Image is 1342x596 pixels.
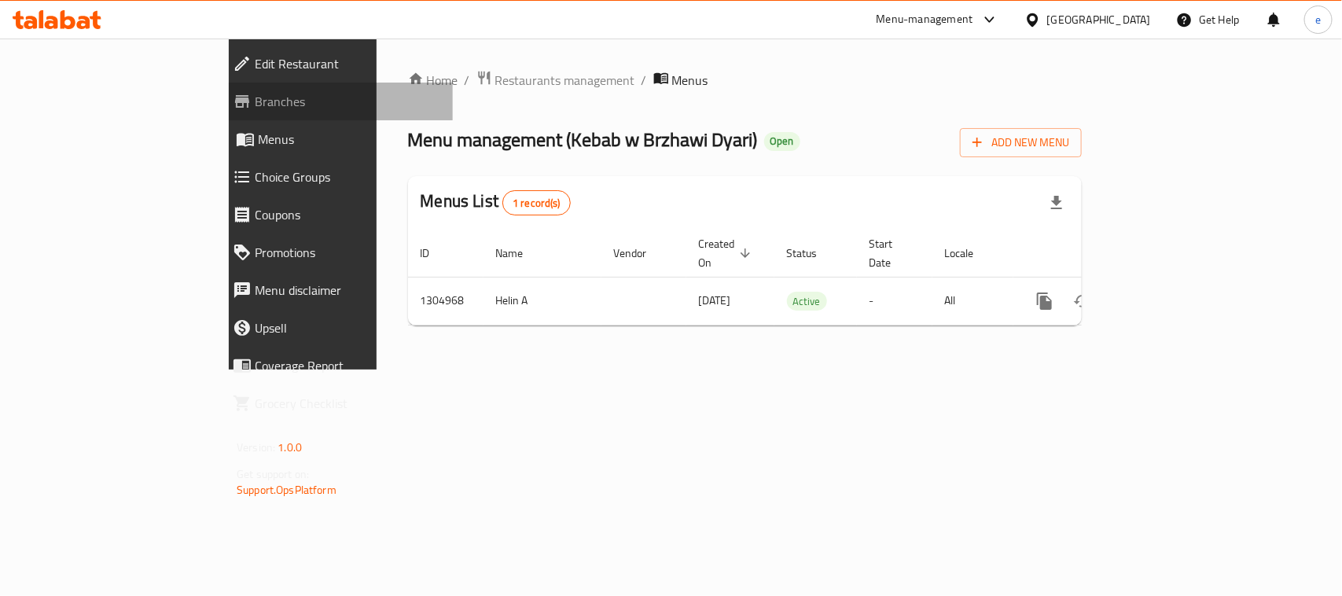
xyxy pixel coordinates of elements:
a: Choice Groups [220,158,453,196]
a: Support.OpsPlatform [237,480,336,500]
li: / [642,71,647,90]
span: Start Date [870,234,914,272]
span: Menu disclaimer [255,281,440,300]
span: Created On [699,234,756,272]
a: Promotions [220,234,453,271]
span: Open [764,134,800,148]
span: Menus [258,130,440,149]
h2: Menus List [421,189,571,215]
a: Menu disclaimer [220,271,453,309]
a: Coverage Report [220,347,453,384]
a: Restaurants management [476,70,635,90]
span: Status [787,244,838,263]
button: Change Status [1064,282,1101,320]
span: Get support on: [237,464,309,484]
span: Restaurants management [495,71,635,90]
span: 1 record(s) [503,196,570,211]
a: Coupons [220,196,453,234]
span: Coverage Report [255,356,440,375]
a: Menus [220,120,453,158]
a: Branches [220,83,453,120]
span: Menus [672,71,708,90]
td: - [857,277,932,325]
td: Helin A [483,277,601,325]
div: [GEOGRAPHIC_DATA] [1047,11,1151,28]
span: Edit Restaurant [255,54,440,73]
span: Upsell [255,318,440,337]
span: Promotions [255,243,440,262]
span: e [1315,11,1321,28]
a: Edit Restaurant [220,45,453,83]
a: Grocery Checklist [220,384,453,422]
span: Choice Groups [255,167,440,186]
div: Open [764,132,800,151]
span: Coupons [255,205,440,224]
span: Version: [237,437,275,458]
span: Branches [255,92,440,111]
span: ID [421,244,450,263]
span: [DATE] [699,290,731,311]
li: / [465,71,470,90]
nav: breadcrumb [408,70,1082,90]
span: Name [496,244,544,263]
button: more [1026,282,1064,320]
span: 1.0.0 [278,437,302,458]
th: Actions [1013,230,1189,278]
span: Add New Menu [972,133,1069,153]
td: All [932,277,1013,325]
div: Menu-management [877,10,973,29]
span: Locale [945,244,995,263]
div: Export file [1038,184,1075,222]
span: Vendor [614,244,667,263]
span: Grocery Checklist [255,394,440,413]
span: Menu management ( Kebab w Brzhawi Dyari ) [408,122,758,157]
div: Total records count [502,190,571,215]
a: Upsell [220,309,453,347]
button: Add New Menu [960,128,1082,157]
table: enhanced table [408,230,1189,326]
span: Active [787,292,827,311]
